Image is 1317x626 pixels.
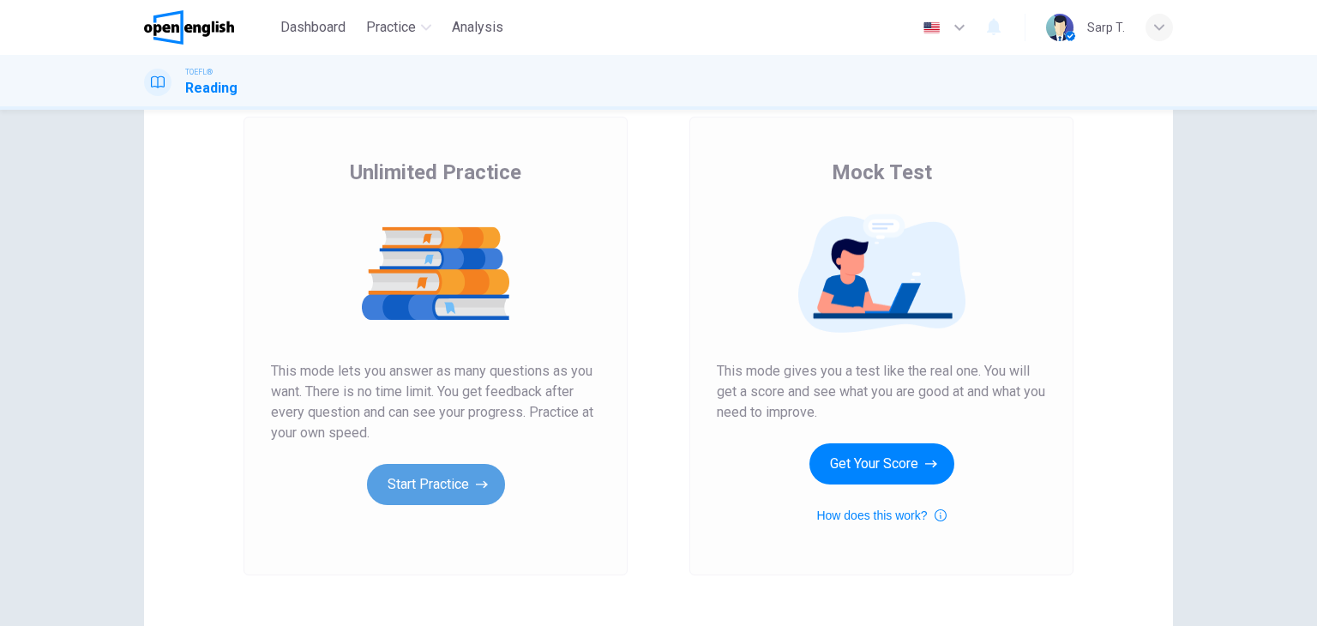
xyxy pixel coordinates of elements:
div: Sarp T. [1087,17,1125,38]
span: Practice [366,17,416,38]
span: This mode lets you answer as many questions as you want. There is no time limit. You get feedback... [271,361,600,443]
img: en [921,21,942,34]
button: Start Practice [367,464,505,505]
span: Dashboard [280,17,346,38]
span: This mode gives you a test like the real one. You will get a score and see what you are good at a... [717,361,1046,423]
button: Practice [359,12,438,43]
img: Profile picture [1046,14,1073,41]
a: OpenEnglish logo [144,10,274,45]
button: Get Your Score [809,443,954,485]
span: Analysis [452,17,503,38]
span: TOEFL® [185,66,213,78]
span: Mock Test [832,159,932,186]
button: Dashboard [274,12,352,43]
img: OpenEnglish logo [144,10,234,45]
h1: Reading [185,78,238,99]
span: Unlimited Practice [350,159,521,186]
button: How does this work? [816,505,946,526]
button: Analysis [445,12,510,43]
